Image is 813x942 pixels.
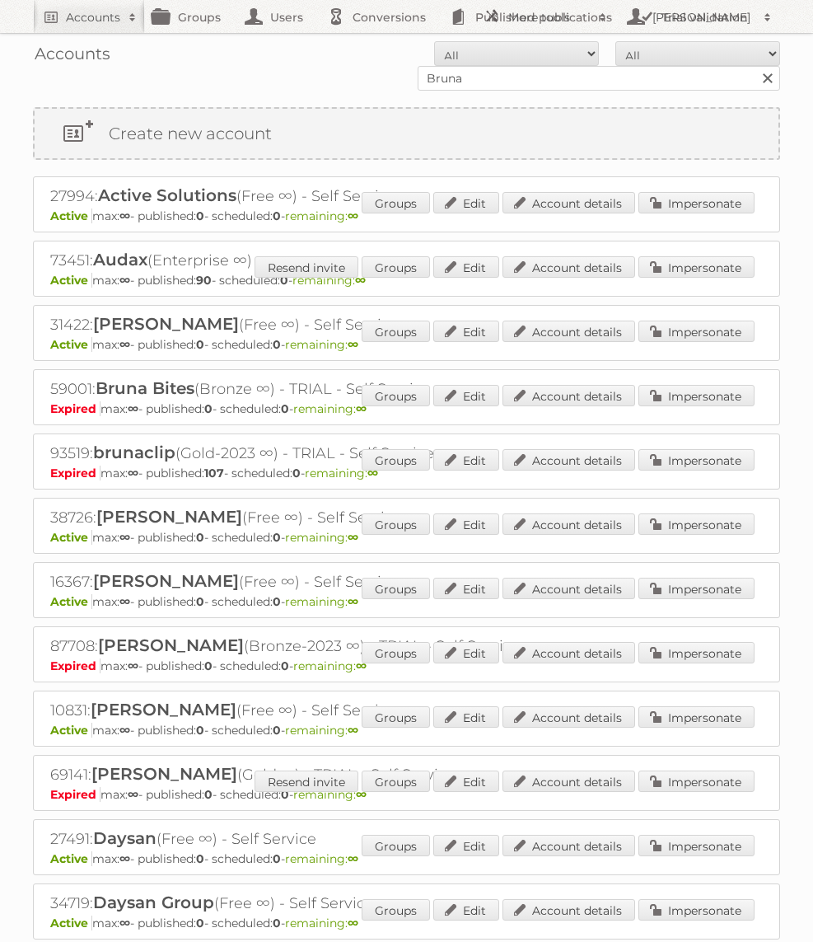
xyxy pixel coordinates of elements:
span: remaining: [305,466,378,480]
a: Groups [362,385,430,406]
span: remaining: [285,594,358,609]
span: Active [50,723,92,738]
span: [PERSON_NAME] [98,635,244,655]
a: Groups [362,256,430,278]
a: Groups [362,835,430,856]
a: Account details [502,385,635,406]
h2: Accounts [66,9,120,26]
strong: ∞ [356,401,367,416]
strong: 0 [281,401,289,416]
strong: ∞ [119,916,130,930]
strong: 0 [273,916,281,930]
p: max: - published: - scheduled: - [50,787,763,802]
a: Account details [502,513,635,535]
p: max: - published: - scheduled: - [50,401,763,416]
a: Resend invite [255,771,358,792]
a: Groups [362,706,430,728]
strong: 0 [273,337,281,352]
strong: 0 [196,337,204,352]
strong: 0 [273,723,281,738]
strong: 107 [204,466,224,480]
a: Account details [502,321,635,342]
span: Expired [50,401,100,416]
h2: 10831: (Free ∞) - Self Service [50,700,627,721]
span: Daysan [93,828,157,848]
a: Edit [433,385,499,406]
h2: 16367: (Free ∞) - Self Service [50,571,627,593]
a: Groups [362,513,430,535]
span: remaining: [285,530,358,545]
a: Account details [502,578,635,599]
a: Impersonate [638,321,755,342]
h2: 27491: (Free ∞) - Self Service [50,828,627,850]
h2: [PERSON_NAME] [648,9,755,26]
strong: ∞ [348,723,358,738]
a: Groups [362,578,430,599]
p: max: - published: - scheduled: - [50,658,763,673]
strong: ∞ [119,723,130,738]
a: Impersonate [638,835,755,856]
strong: ∞ [128,787,138,802]
span: Active [50,530,92,545]
span: Expired [50,787,100,802]
strong: 0 [273,851,281,866]
a: Groups [362,771,430,792]
a: Impersonate [638,256,755,278]
a: Impersonate [638,449,755,471]
strong: 90 [196,273,212,288]
a: Edit [433,771,499,792]
span: brunaclip [93,443,175,462]
strong: 0 [196,851,204,866]
span: [PERSON_NAME] [91,700,236,719]
a: Groups [362,449,430,471]
strong: ∞ [348,594,358,609]
span: [PERSON_NAME] [91,764,237,784]
a: Edit [433,706,499,728]
a: Impersonate [638,899,755,921]
h2: 69141: (Gold ∞) - TRIAL - Self Service [50,764,627,785]
strong: 0 [196,723,204,738]
a: Edit [433,192,499,213]
strong: 0 [292,466,301,480]
a: Edit [433,256,499,278]
a: Groups [362,899,430,921]
p: max: - published: - scheduled: - [50,466,763,480]
h2: 93519: (Gold-2023 ∞) - TRIAL - Self Service [50,443,627,464]
h2: 87708: (Bronze-2023 ∞) - TRIAL - Self Service [50,635,627,657]
span: Daysan Group [93,893,214,912]
a: Account details [502,835,635,856]
span: Active [50,273,92,288]
p: max: - published: - scheduled: - [50,530,763,545]
h2: 59001: (Bronze ∞) - TRIAL - Self Service [50,378,627,400]
span: Active [50,916,92,930]
a: Account details [502,256,635,278]
p: max: - published: - scheduled: - [50,723,763,738]
span: remaining: [285,723,358,738]
a: Edit [433,578,499,599]
a: Impersonate [638,385,755,406]
a: Resend invite [255,256,358,278]
span: remaining: [285,337,358,352]
h2: 27994: (Free ∞) - Self Service [50,185,627,207]
a: Edit [433,642,499,663]
a: Edit [433,321,499,342]
span: Bruna Bites [96,378,194,398]
h2: More tools [508,9,591,26]
p: max: - published: - scheduled: - [50,337,763,352]
strong: 0 [204,787,213,802]
a: Create new account [35,109,778,158]
span: Expired [50,658,100,673]
span: Audax [93,250,147,269]
strong: ∞ [128,466,138,480]
span: Active Solutions [98,185,236,205]
span: remaining: [285,916,358,930]
a: Edit [433,899,499,921]
a: Account details [502,899,635,921]
strong: 0 [204,401,213,416]
strong: ∞ [119,273,130,288]
p: max: - published: - scheduled: - [50,916,763,930]
p: max: - published: - scheduled: - [50,209,763,223]
a: Impersonate [638,706,755,728]
a: Account details [502,706,635,728]
a: Impersonate [638,642,755,663]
